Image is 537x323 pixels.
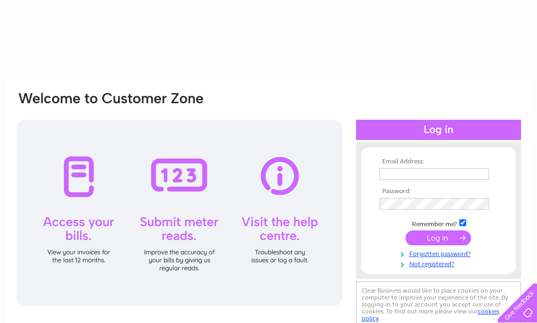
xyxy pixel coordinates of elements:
th: Email Address: [377,158,500,165]
a: Not registered? [379,258,500,268]
th: Password: [377,188,500,195]
a: cookies policy [362,308,499,322]
input: Submit [406,230,471,245]
a: Forgotten password? [379,248,500,258]
td: Remember me? [377,218,500,228]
